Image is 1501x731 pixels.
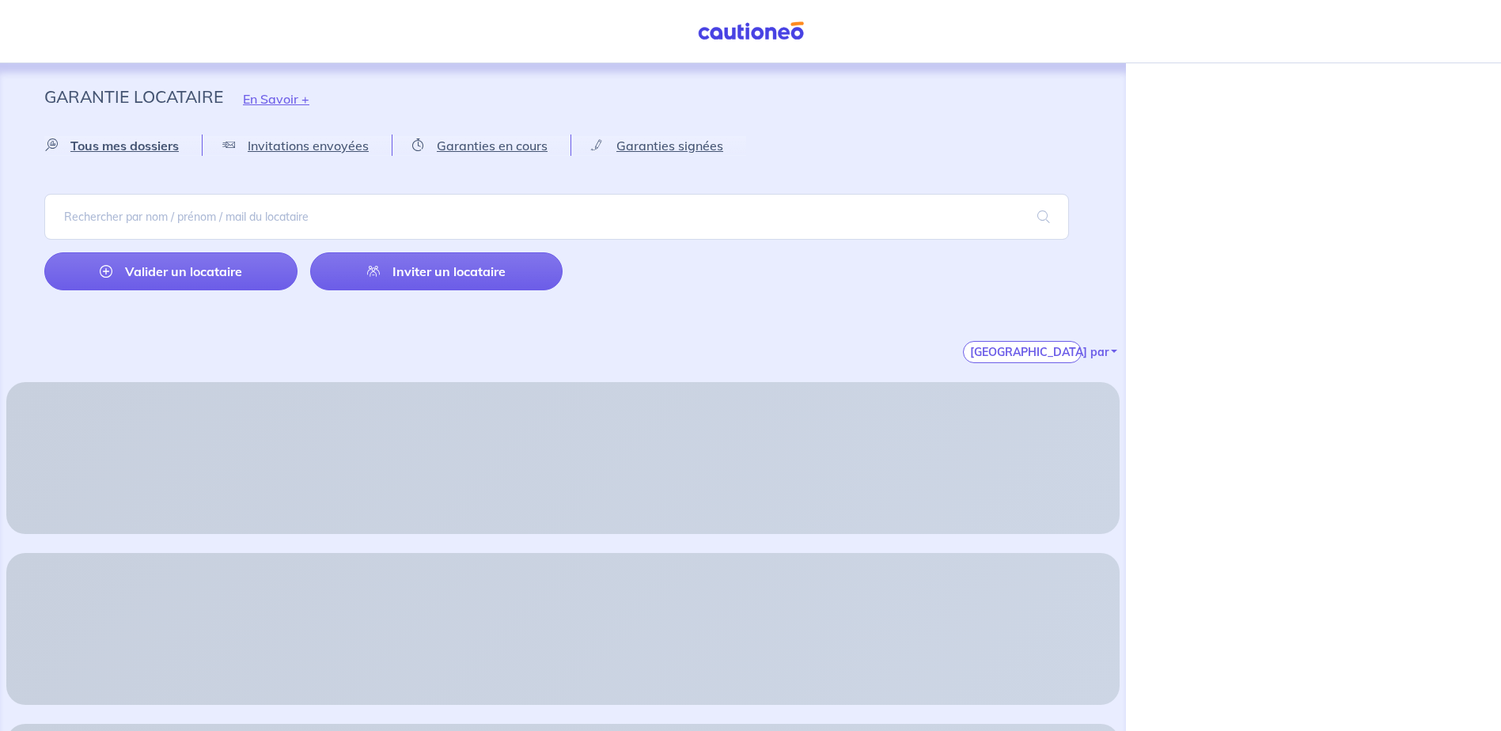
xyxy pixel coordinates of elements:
[70,138,179,153] span: Tous mes dossiers
[44,135,202,156] a: Tous mes dossiers
[692,21,810,41] img: Cautioneo
[248,138,369,153] span: Invitations envoyées
[1018,195,1069,239] span: search
[203,135,392,156] a: Invitations envoyées
[616,138,723,153] span: Garanties signées
[44,194,1069,240] input: Rechercher par nom / prénom / mail du locataire
[571,135,746,156] a: Garanties signées
[437,138,548,153] span: Garanties en cours
[223,76,329,122] button: En Savoir +
[44,252,298,290] a: Valider un locataire
[44,82,223,111] p: Garantie Locataire
[392,135,570,156] a: Garanties en cours
[310,252,563,290] a: Inviter un locataire
[963,341,1082,363] button: [GEOGRAPHIC_DATA] par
